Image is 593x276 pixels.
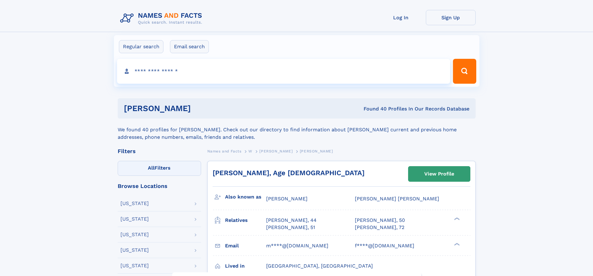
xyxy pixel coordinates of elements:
a: Names and Facts [207,147,242,155]
span: [PERSON_NAME] [266,196,308,202]
span: [PERSON_NAME] [259,149,293,153]
div: ❯ [453,217,460,221]
div: We found 40 profiles for [PERSON_NAME]. Check out our directory to find information about [PERSON... [118,119,476,141]
a: [PERSON_NAME], 44 [266,217,317,224]
div: [US_STATE] [120,263,149,268]
h3: Also known as [225,192,266,202]
h1: [PERSON_NAME] [124,105,277,112]
div: [US_STATE] [120,217,149,222]
div: Filters [118,148,201,154]
a: Log In [376,10,426,25]
a: W [248,147,252,155]
div: Browse Locations [118,183,201,189]
button: Search Button [453,59,476,84]
span: [GEOGRAPHIC_DATA], [GEOGRAPHIC_DATA] [266,263,373,269]
span: W [248,149,252,153]
h3: Relatives [225,215,266,226]
a: Sign Up [426,10,476,25]
div: [US_STATE] [120,232,149,237]
span: [PERSON_NAME] [300,149,333,153]
div: Found 40 Profiles In Our Records Database [277,105,469,112]
span: All [148,165,154,171]
a: [PERSON_NAME], 50 [355,217,405,224]
label: Filters [118,161,201,176]
a: [PERSON_NAME] [259,147,293,155]
a: View Profile [408,166,470,181]
div: [US_STATE] [120,248,149,253]
div: View Profile [424,167,454,181]
label: Email search [170,40,209,53]
a: [PERSON_NAME], 51 [266,224,315,231]
div: ❯ [453,242,460,246]
a: [PERSON_NAME], Age [DEMOGRAPHIC_DATA] [213,169,365,177]
input: search input [117,59,450,84]
span: [PERSON_NAME] [PERSON_NAME] [355,196,439,202]
a: [PERSON_NAME], 72 [355,224,404,231]
h3: Email [225,241,266,251]
h3: Lived in [225,261,266,271]
img: Logo Names and Facts [118,10,207,27]
label: Regular search [119,40,163,53]
div: [US_STATE] [120,201,149,206]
